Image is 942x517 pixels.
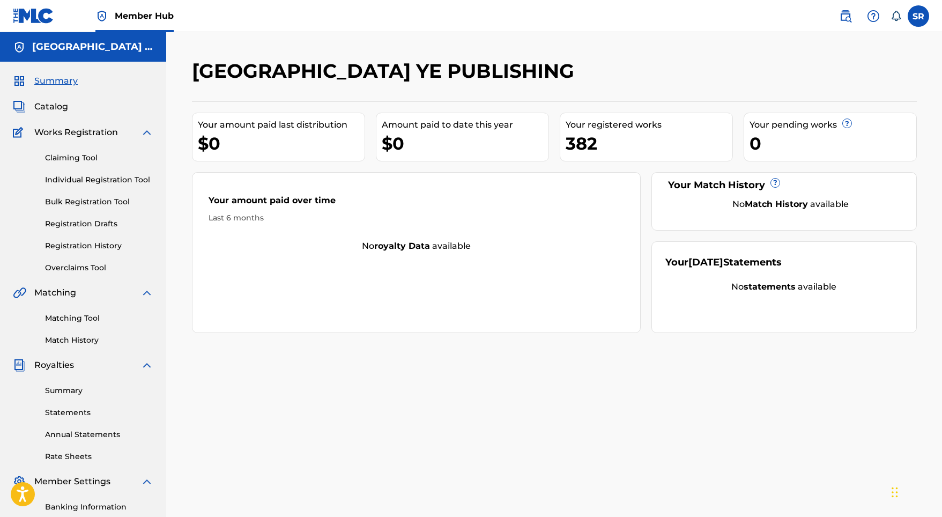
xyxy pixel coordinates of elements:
a: SummarySummary [13,75,78,87]
div: Last 6 months [209,212,625,224]
span: Member Hub [115,10,174,22]
div: 382 [566,131,732,156]
span: [DATE] [688,256,723,268]
a: Matching Tool [45,313,153,324]
strong: Match History [745,199,808,209]
div: Drag [892,476,898,508]
a: Registration History [45,240,153,252]
img: Top Rightsholder [95,10,108,23]
img: Summary [13,75,26,87]
div: Your pending works [750,119,916,131]
iframe: Chat Widget [888,466,942,517]
a: Annual Statements [45,429,153,440]
img: expand [140,359,153,372]
div: Your amount paid over time [209,194,625,212]
h2: [GEOGRAPHIC_DATA] YE PUBLISHING [192,59,580,83]
h5: SYDNEY YE PUBLISHING [32,41,153,53]
div: Notifications [891,11,901,21]
div: Amount paid to date this year [382,119,548,131]
div: $0 [382,131,548,156]
img: Works Registration [13,126,27,139]
div: $0 [198,131,365,156]
img: Royalties [13,359,26,372]
img: Matching [13,286,26,299]
a: Banking Information [45,501,153,513]
img: Catalog [13,100,26,113]
span: ? [771,179,780,187]
div: No available [192,240,641,253]
strong: royalty data [374,241,430,251]
span: Matching [34,286,76,299]
img: MLC Logo [13,8,54,24]
div: User Menu [908,5,929,27]
span: Summary [34,75,78,87]
a: Rate Sheets [45,451,153,462]
div: No available [679,198,903,211]
a: Statements [45,407,153,418]
div: Your registered works [566,119,732,131]
div: 0 [750,131,916,156]
img: search [839,10,852,23]
div: Help [863,5,884,27]
img: expand [140,475,153,488]
img: help [867,10,880,23]
a: Bulk Registration Tool [45,196,153,208]
img: Accounts [13,41,26,54]
div: Your amount paid last distribution [198,119,365,131]
img: Member Settings [13,475,26,488]
span: Catalog [34,100,68,113]
img: expand [140,286,153,299]
a: Individual Registration Tool [45,174,153,186]
span: ? [843,119,851,128]
a: Public Search [835,5,856,27]
a: CatalogCatalog [13,100,68,113]
a: Claiming Tool [45,152,153,164]
a: Overclaims Tool [45,262,153,274]
div: Your Statements [665,255,782,270]
a: Registration Drafts [45,218,153,230]
span: Royalties [34,359,74,372]
a: Summary [45,385,153,396]
span: Member Settings [34,475,110,488]
img: expand [140,126,153,139]
span: Works Registration [34,126,118,139]
div: Your Match History [665,178,903,193]
a: Match History [45,335,153,346]
div: No available [665,280,903,293]
strong: statements [744,282,796,292]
